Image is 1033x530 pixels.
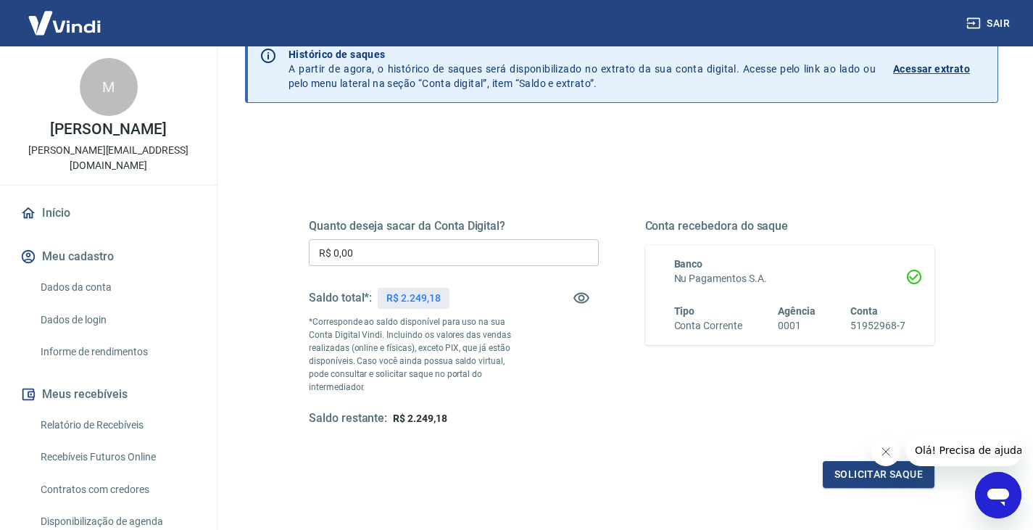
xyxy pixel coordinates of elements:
[80,58,138,116] div: M
[778,318,816,334] h6: 0001
[778,305,816,317] span: Agência
[674,258,703,270] span: Banco
[393,413,447,424] span: R$ 2.249,18
[9,10,122,22] span: Olá! Precisa de ajuda?
[871,437,900,466] iframe: Fechar mensagem
[289,47,876,62] p: Histórico de saques
[17,197,199,229] a: Início
[35,273,199,302] a: Dados da conta
[17,241,199,273] button: Meu cadastro
[309,291,372,305] h5: Saldo total*:
[35,475,199,505] a: Contratos com credores
[906,434,1021,466] iframe: Mensagem da empresa
[35,305,199,335] a: Dados de login
[309,315,526,394] p: *Corresponde ao saldo disponível para uso na sua Conta Digital Vindi. Incluindo os valores das ve...
[17,378,199,410] button: Meus recebíveis
[674,271,906,286] h6: Nu Pagamentos S.A.
[674,318,742,334] h6: Conta Corrente
[975,472,1021,518] iframe: Botão para abrir a janela de mensagens
[17,1,112,45] img: Vindi
[12,143,205,173] p: [PERSON_NAME][EMAIL_ADDRESS][DOMAIN_NAME]
[823,461,934,488] button: Solicitar saque
[50,122,166,137] p: [PERSON_NAME]
[35,337,199,367] a: Informe de rendimentos
[963,10,1016,37] button: Sair
[35,410,199,440] a: Relatório de Recebíveis
[850,305,878,317] span: Conta
[645,219,935,233] h5: Conta recebedora do saque
[850,318,905,334] h6: 51952968-7
[289,47,876,91] p: A partir de agora, o histórico de saques será disponibilizado no extrato da sua conta digital. Ac...
[893,47,986,91] a: Acessar extrato
[893,62,970,76] p: Acessar extrato
[309,219,599,233] h5: Quanto deseja sacar da Conta Digital?
[386,291,440,306] p: R$ 2.249,18
[309,411,387,426] h5: Saldo restante:
[35,442,199,472] a: Recebíveis Futuros Online
[674,305,695,317] span: Tipo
